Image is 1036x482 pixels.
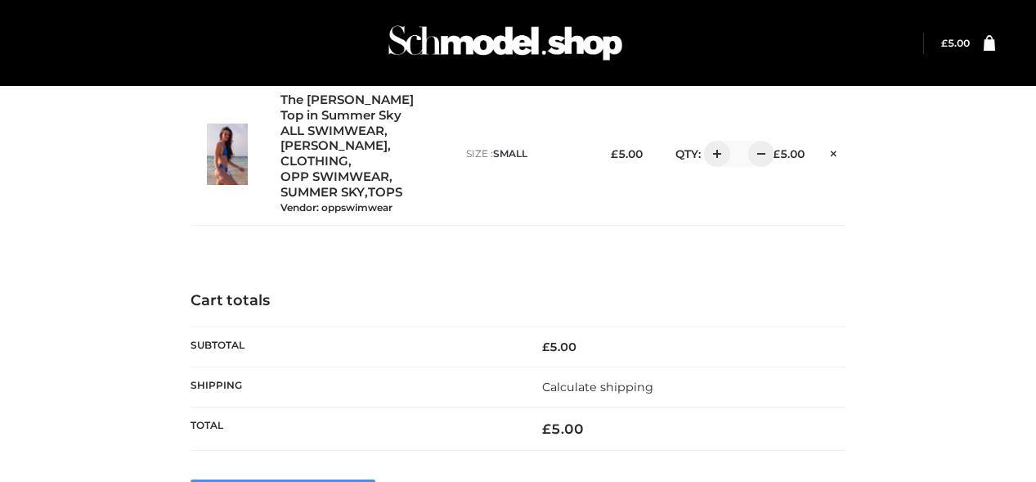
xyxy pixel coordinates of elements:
[773,147,780,160] span: £
[773,147,805,160] bdi: 5.00
[611,147,643,160] bdi: 5.00
[542,380,653,394] a: Calculate shipping
[542,421,584,437] bdi: 5.00
[280,185,365,200] a: SUMMER SKY
[821,142,845,163] a: Remove this item
[280,138,388,154] a: [PERSON_NAME]
[941,37,970,49] bdi: 5.00
[191,367,518,407] th: Shipping
[280,154,348,169] a: CLOTHING
[191,327,518,367] th: Subtotal
[191,292,845,310] h4: Cart totals
[280,92,450,215] div: , , , , ,
[493,147,527,160] span: SMALL
[611,147,618,160] span: £
[542,340,576,354] bdi: 5.00
[941,37,970,49] a: £5.00
[280,201,392,214] small: Vendor: oppswimwear
[280,169,389,185] a: OPP SWIMWEAR
[542,421,551,437] span: £
[542,340,549,354] span: £
[659,141,753,167] div: QTY:
[191,408,518,451] th: Total
[383,11,628,75] img: Schmodel Admin 964
[280,92,433,124] a: The [PERSON_NAME] Top in Summer Sky
[466,146,591,161] p: size :
[368,185,402,200] a: TOPS
[280,124,384,139] a: ALL SWIMWEAR
[941,37,948,49] span: £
